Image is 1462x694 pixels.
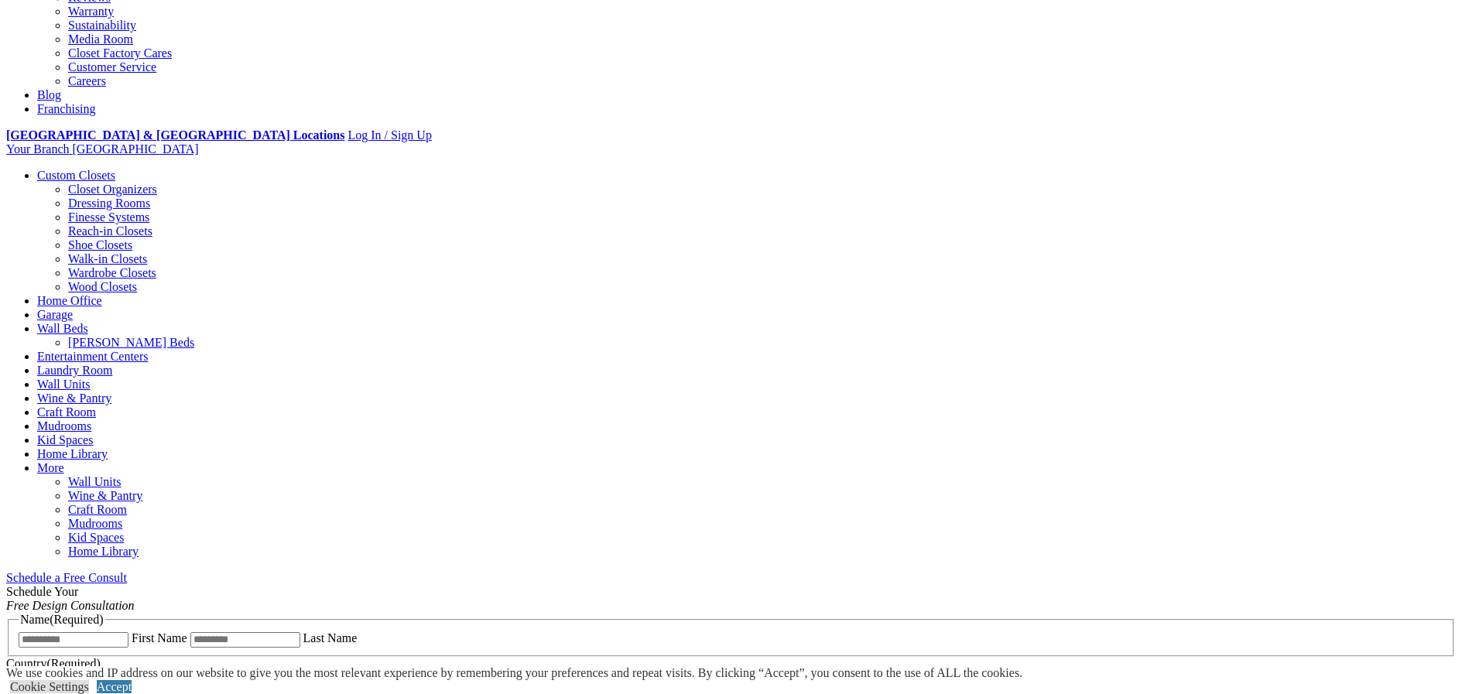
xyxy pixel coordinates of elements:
[6,142,69,156] span: Your Branch
[37,322,88,335] a: Wall Beds
[68,19,136,32] a: Sustainability
[348,128,431,142] a: Log In / Sign Up
[68,266,156,279] a: Wardrobe Closets
[68,60,156,74] a: Customer Service
[6,571,127,584] a: Schedule a Free Consult (opens a dropdown menu)
[68,74,106,87] a: Careers
[37,433,93,446] a: Kid Spaces
[68,531,124,544] a: Kid Spaces
[68,280,137,293] a: Wood Closets
[6,666,1022,680] div: We use cookies and IP address on our website to give you the most relevant experience by remember...
[50,613,103,626] span: (Required)
[37,294,102,307] a: Home Office
[68,224,152,238] a: Reach-in Closets
[68,197,150,210] a: Dressing Rooms
[6,599,135,612] em: Free Design Consultation
[68,46,172,60] a: Closet Factory Cares
[68,517,122,530] a: Mudrooms
[68,5,114,18] a: Warranty
[68,336,194,349] a: [PERSON_NAME] Beds
[37,88,61,101] a: Blog
[37,102,96,115] a: Franchising
[68,545,139,558] a: Home Library
[6,585,135,612] span: Schedule Your
[37,405,96,419] a: Craft Room
[37,419,91,432] a: Mudrooms
[6,142,199,156] a: Your Branch [GEOGRAPHIC_DATA]
[10,680,89,693] a: Cookie Settings
[6,657,101,670] label: Country
[6,128,344,142] a: [GEOGRAPHIC_DATA] & [GEOGRAPHIC_DATA] Locations
[68,489,142,502] a: Wine & Pantry
[37,364,112,377] a: Laundry Room
[68,238,132,251] a: Shoe Closets
[97,680,132,693] a: Accept
[68,183,157,196] a: Closet Organizers
[68,252,147,265] a: Walk-in Closets
[19,613,105,627] legend: Name
[68,475,121,488] a: Wall Units
[72,142,198,156] span: [GEOGRAPHIC_DATA]
[37,308,73,321] a: Garage
[37,447,108,460] a: Home Library
[132,631,187,644] label: First Name
[37,391,111,405] a: Wine & Pantry
[68,32,133,46] a: Media Room
[303,631,358,644] label: Last Name
[46,657,100,670] span: (Required)
[37,169,115,182] a: Custom Closets
[37,461,64,474] a: More menu text will display only on big screen
[37,350,149,363] a: Entertainment Centers
[68,210,149,224] a: Finesse Systems
[68,503,127,516] a: Craft Room
[37,378,90,391] a: Wall Units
